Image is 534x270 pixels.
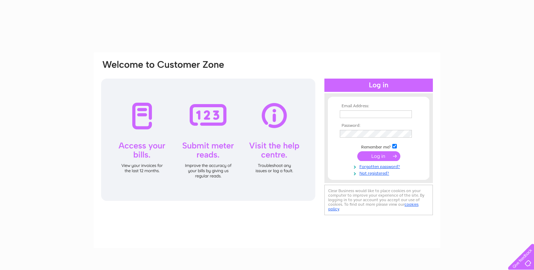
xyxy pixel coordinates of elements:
td: Remember me? [338,143,419,150]
th: Email Address: [338,104,419,109]
div: Clear Business would like to place cookies on your computer to improve your experience of the sit... [324,185,433,215]
th: Password: [338,123,419,128]
input: Submit [357,151,400,161]
a: cookies policy [328,202,419,211]
a: Not registered? [340,169,419,176]
a: Forgotten password? [340,163,419,169]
